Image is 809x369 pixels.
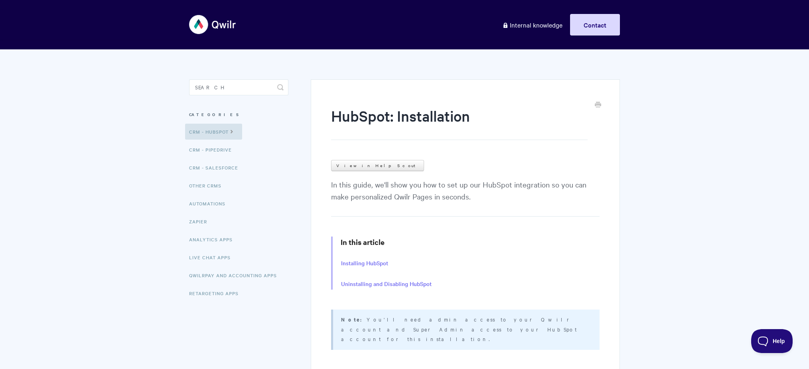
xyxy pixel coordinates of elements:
img: Qwilr Help Center [189,10,237,39]
a: CRM - Pipedrive [189,142,238,158]
a: Print this Article [595,101,601,110]
a: View in Help Scout [331,160,424,171]
a: Installing HubSpot [341,259,388,268]
a: Zapier [189,213,213,229]
a: Uninstalling and Disabling HubSpot [341,280,432,288]
p: You'll need admin access to your Qwilr account and Super Admin access to your HubSpot account for... [341,314,590,343]
a: CRM - HubSpot [185,124,242,140]
a: Other CRMs [189,178,227,193]
a: Internal knowledge [496,14,568,36]
iframe: Toggle Customer Support [751,329,793,353]
h3: In this article [341,237,600,248]
h3: Categories [189,107,288,122]
p: In this guide, we'll show you how to set up our HubSpot integration so you can make personalized ... [331,178,600,217]
a: CRM - Salesforce [189,160,244,176]
a: QwilrPay and Accounting Apps [189,267,283,283]
a: Automations [189,195,231,211]
input: Search [189,79,288,95]
strong: Note: [341,316,367,323]
a: Analytics Apps [189,231,239,247]
a: Retargeting Apps [189,285,245,301]
a: Contact [570,14,620,36]
h1: HubSpot: Installation [331,106,588,140]
a: Live Chat Apps [189,249,237,265]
